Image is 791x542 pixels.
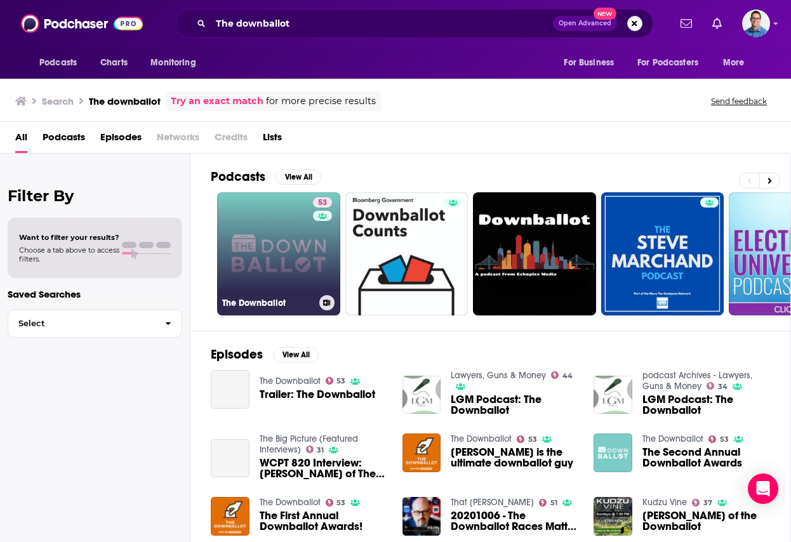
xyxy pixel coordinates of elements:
a: Jeff Singer of the Downballot [642,510,770,532]
span: [PERSON_NAME] of the Downballot [642,510,770,532]
button: open menu [629,51,717,75]
button: View All [273,347,319,362]
a: Kudzu Vine [642,497,687,508]
a: Podcasts [43,127,85,153]
button: Open AdvancedNew [553,16,617,31]
a: PodcastsView All [211,169,321,185]
a: The Second Annual Downballot Awards [642,447,770,468]
a: Charts [92,51,135,75]
h2: Episodes [211,347,263,362]
button: Send feedback [707,96,771,107]
a: The Downballot [260,376,321,387]
a: The Big Picture (Featured Interviews) [260,433,358,455]
span: Monitoring [150,54,196,72]
span: Networks [157,127,199,153]
a: 53 [326,377,346,385]
span: Select [8,319,155,327]
a: LGM Podcast: The Downballot [451,394,578,416]
span: 44 [562,373,573,379]
span: 51 [550,500,557,506]
a: Show notifications dropdown [675,13,697,34]
a: 51 [539,499,557,506]
span: Open Advanced [559,20,611,27]
span: 53 [336,500,345,506]
a: Lists [263,127,282,153]
h3: The Downballot [222,298,314,308]
span: 20201006 - The Downballot Races Matter Too In Decision 2020 [451,510,578,532]
img: Tim Walz is the ultimate downballot guy [402,433,441,472]
a: Try an exact match [171,94,263,109]
h3: The downballot [89,95,161,107]
span: Logged in as swherley [742,10,770,37]
a: Podchaser - Follow, Share and Rate Podcasts [21,11,143,36]
a: 53 [517,435,537,443]
a: EpisodesView All [211,347,319,362]
span: 31 [317,447,324,453]
img: LGM Podcast: The Downballot [594,376,632,414]
span: Podcasts [39,54,77,72]
span: 37 [703,500,712,506]
div: Search podcasts, credits, & more... [176,9,653,38]
a: LGM Podcast: The Downballot [642,394,770,416]
span: More [723,54,745,72]
a: WCPT 820 Interview: David Nir of The Downballot [211,439,249,478]
div: Open Intercom Messenger [748,473,778,504]
span: 53 [336,378,345,384]
span: For Business [564,54,614,72]
a: 34 [707,382,728,390]
a: 31 [306,446,324,453]
span: [PERSON_NAME] is the ultimate downballot guy [451,447,578,468]
a: Trailer: The Downballot [211,370,249,409]
a: The First Annual Downballot Awards! [260,510,387,532]
a: 44 [551,371,573,379]
a: LGM Podcast: The Downballot [402,376,441,414]
span: 34 [718,384,728,390]
button: open menu [714,51,761,75]
a: 53 [326,499,346,506]
span: for more precise results [266,94,376,109]
a: Show notifications dropdown [707,13,727,34]
a: Tim Walz is the ultimate downballot guy [451,447,578,468]
a: 53 [708,435,729,443]
div: 0 [584,197,591,310]
a: The Downballot [260,497,321,508]
img: The Second Annual Downballot Awards [594,433,632,472]
span: Choose a tab above to access filters. [19,246,119,263]
img: User Profile [742,10,770,37]
span: Credits [215,127,248,153]
a: 53The Downballot [217,192,340,315]
button: open menu [30,51,93,75]
a: WCPT 820 Interview: David Nir of The Downballot [260,458,387,479]
a: The Downballot [642,433,703,444]
a: 37 [692,499,712,506]
img: The First Annual Downballot Awards! [211,497,249,536]
a: 20201006 - The Downballot Races Matter Too In Decision 2020 [402,497,441,536]
button: Show profile menu [742,10,770,37]
p: Saved Searches [8,288,182,300]
a: All [15,127,27,153]
span: For Podcasters [637,54,698,72]
button: View All [276,169,321,185]
h2: Filter By [8,187,182,205]
span: 53 [318,197,327,209]
span: 53 [528,437,537,442]
a: The Downballot [451,433,512,444]
input: Search podcasts, credits, & more... [211,13,553,34]
a: Lawyers, Guns & Money [451,370,546,381]
a: Jeff Singer of the Downballot [594,497,632,536]
button: open menu [555,51,630,75]
span: 53 [720,437,729,442]
span: Trailer: The Downballot [260,389,375,400]
button: Select [8,309,182,338]
span: WCPT 820 Interview: [PERSON_NAME] of The Downballot [260,458,387,479]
